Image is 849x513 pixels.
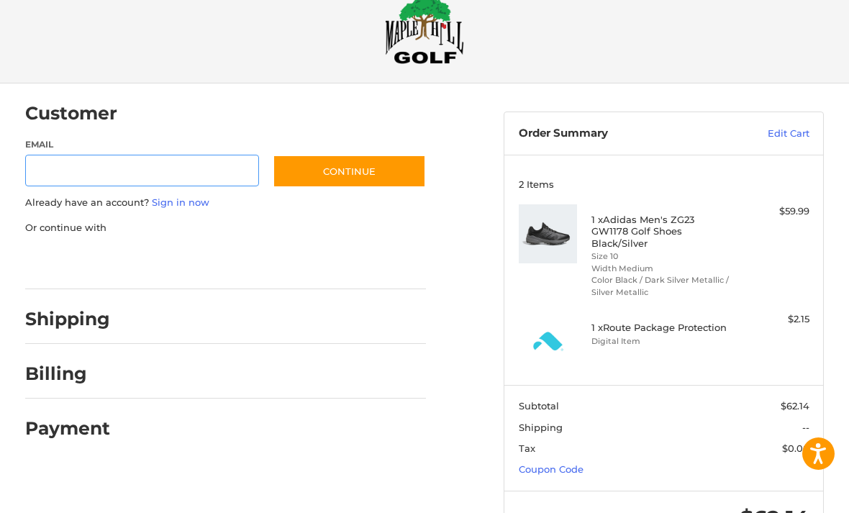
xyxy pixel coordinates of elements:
div: $59.99 [737,204,809,219]
span: $62.14 [781,400,809,412]
button: Continue [273,155,426,188]
div: $2.15 [737,312,809,327]
span: Subtotal [519,400,559,412]
span: Shipping [519,422,563,433]
h3: 2 Items [519,178,809,190]
a: Edit Cart [717,127,809,141]
h2: Customer [25,102,117,124]
li: Width Medium [591,263,733,275]
h2: Payment [25,417,110,440]
h4: 1 x Route Package Protection [591,322,733,333]
iframe: PayPal-paylater [142,249,250,275]
iframe: PayPal-paypal [20,249,128,275]
li: Digital Item [591,335,733,348]
span: -- [802,422,809,433]
h3: Order Summary [519,127,717,141]
p: Or continue with [25,221,427,235]
a: Sign in now [152,196,209,208]
span: Tax [519,442,535,454]
h2: Shipping [25,308,110,330]
h2: Billing [25,363,109,385]
li: Color Black / Dark Silver Metallic / Silver Metallic [591,274,733,298]
p: Already have an account? [25,196,427,210]
h4: 1 x Adidas Men's ZG23 GW1178 Golf Shoes Black/Silver [591,214,733,249]
span: $0.00 [782,442,809,454]
label: Email [25,138,259,151]
iframe: PayPal-venmo [264,249,372,275]
li: Size 10 [591,250,733,263]
a: Coupon Code [519,463,584,475]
